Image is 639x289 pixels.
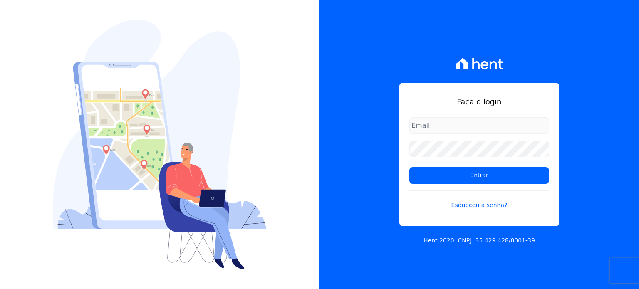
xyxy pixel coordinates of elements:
[409,96,549,107] h1: Faça o login
[409,190,549,210] a: Esqueceu a senha?
[409,167,549,184] input: Entrar
[53,20,267,269] img: Login
[409,117,549,134] input: Email
[424,236,535,245] p: Hent 2020. CNPJ: 35.429.428/0001-39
